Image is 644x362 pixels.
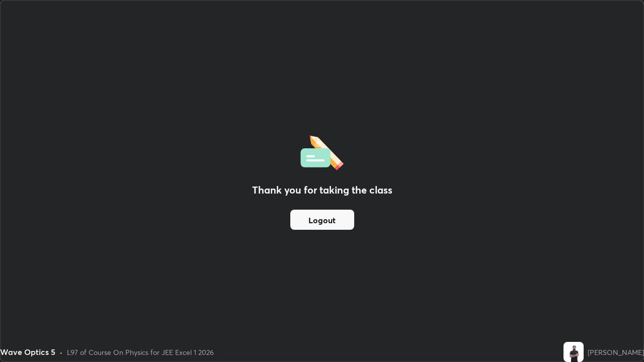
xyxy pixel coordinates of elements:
[67,347,214,357] div: L97 of Course On Physics for JEE Excel 1 2026
[588,347,644,357] div: [PERSON_NAME]
[59,347,63,357] div: •
[563,342,584,362] img: 24f6a8b3a2b944efa78c3a5ea683d6ae.jpg
[300,132,344,170] img: offlineFeedback.1438e8b3.svg
[252,183,392,198] h2: Thank you for taking the class
[290,210,354,230] button: Logout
